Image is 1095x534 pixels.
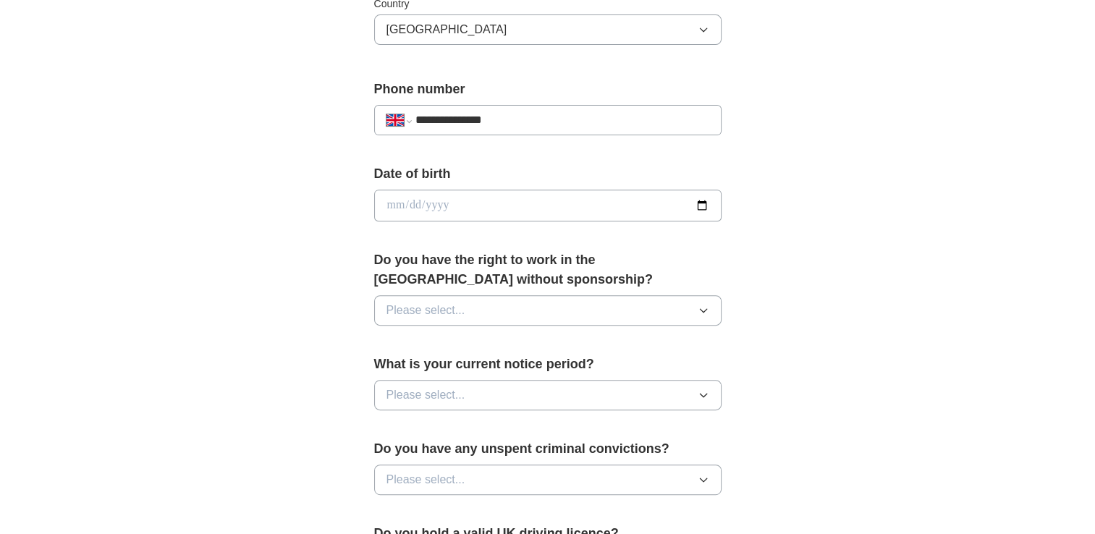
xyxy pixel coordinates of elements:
label: Phone number [374,80,722,99]
span: Please select... [386,302,465,319]
button: Please select... [374,465,722,495]
label: Date of birth [374,164,722,184]
button: Please select... [374,295,722,326]
button: Please select... [374,380,722,410]
span: Please select... [386,471,465,488]
label: Do you have the right to work in the [GEOGRAPHIC_DATA] without sponsorship? [374,250,722,289]
label: What is your current notice period? [374,355,722,374]
label: Do you have any unspent criminal convictions? [374,439,722,459]
span: Please select... [386,386,465,404]
button: [GEOGRAPHIC_DATA] [374,14,722,45]
span: [GEOGRAPHIC_DATA] [386,21,507,38]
